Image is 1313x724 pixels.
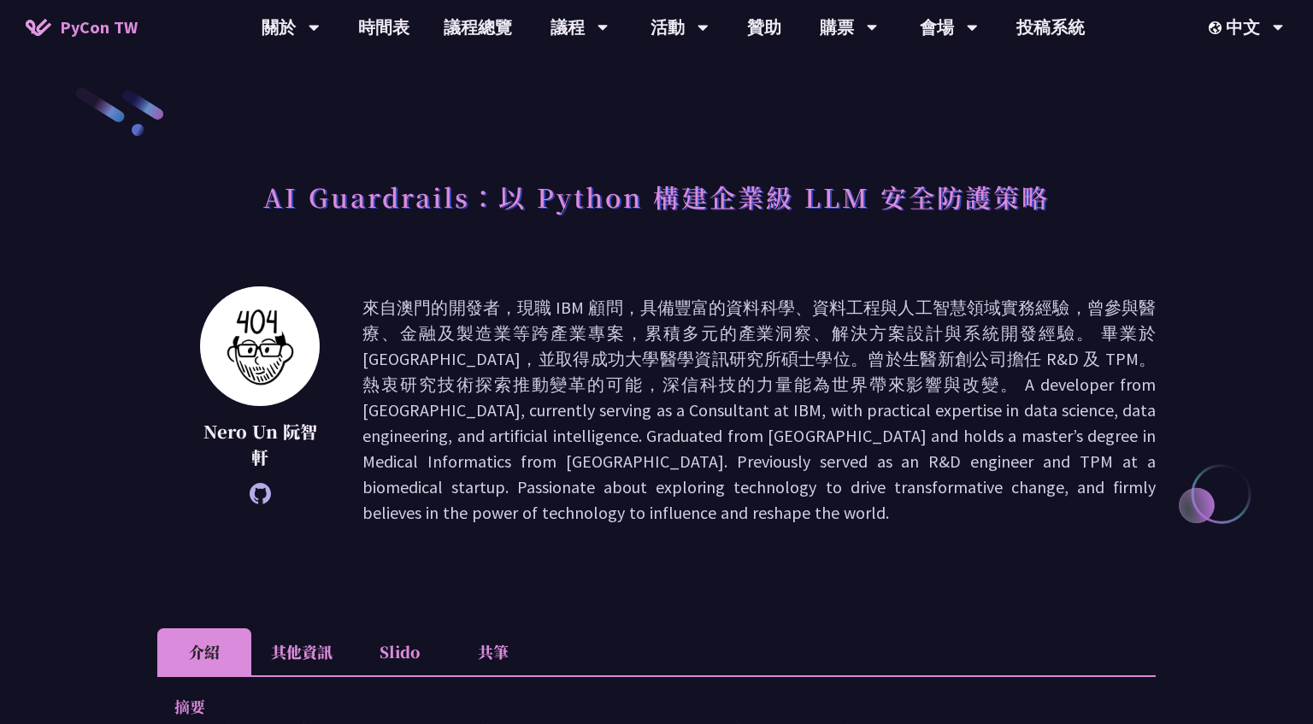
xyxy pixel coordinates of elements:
[362,295,1156,526] p: 來自澳門的開發者，現職 IBM 顧問，具備豐富的資料科學、資料工程與人工智慧領域實務經驗，曾參與醫療、金融及製造業等跨產業專案，累積多元的產業洞察、解決方案設計與系統開發經驗。 畢業於[GEOG...
[200,286,320,406] img: Nero Un 阮智軒
[352,628,446,675] li: Slido
[200,419,320,470] p: Nero Un 阮智軒
[263,171,1050,222] h1: AI Guardrails：以 Python 構建企業級 LLM 安全防護策略
[251,628,352,675] li: 其他資訊
[1209,21,1226,34] img: Locale Icon
[174,694,1104,719] p: 摘要
[9,6,155,49] a: PyCon TW
[26,19,51,36] img: Home icon of PyCon TW 2025
[157,628,251,675] li: 介紹
[60,15,138,40] span: PyCon TW
[446,628,540,675] li: 共筆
